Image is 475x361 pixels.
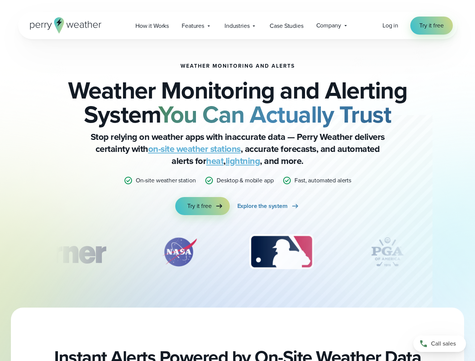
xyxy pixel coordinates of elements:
[270,21,303,30] span: Case Studies
[56,78,420,126] h2: Weather Monitoring and Alerting System
[413,335,466,352] a: Call sales
[136,176,196,185] p: On-site weather station
[357,233,417,271] div: 4 of 12
[242,233,321,271] div: 3 of 12
[135,21,169,30] span: How it Works
[237,197,300,215] a: Explore the system
[316,21,341,30] span: Company
[187,202,211,211] span: Try it free
[226,154,260,168] a: lightning
[217,176,273,185] p: Desktop & mobile app
[294,176,351,185] p: Fast, automated alerts
[87,131,388,167] p: Stop relying on weather apps with inaccurate data — Perry Weather delivers certainty with , accur...
[129,18,175,33] a: How it Works
[431,339,456,348] span: Call sales
[410,17,452,35] a: Try it free
[242,233,321,271] img: MLB.svg
[206,154,223,168] a: heat
[182,21,204,30] span: Features
[237,202,288,211] span: Explore the system
[181,63,295,69] h1: Weather Monitoring and Alerts
[56,233,420,275] div: slideshow
[10,233,117,271] div: 1 of 12
[158,97,391,132] strong: You Can Actually Trust
[263,18,310,33] a: Case Studies
[153,233,206,271] div: 2 of 12
[225,21,249,30] span: Industries
[148,142,241,156] a: on-site weather stations
[153,233,206,271] img: NASA.svg
[357,233,417,271] img: PGA.svg
[382,21,398,30] a: Log in
[419,21,443,30] span: Try it free
[10,233,117,271] img: Turner-Construction_1.svg
[175,197,229,215] a: Try it free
